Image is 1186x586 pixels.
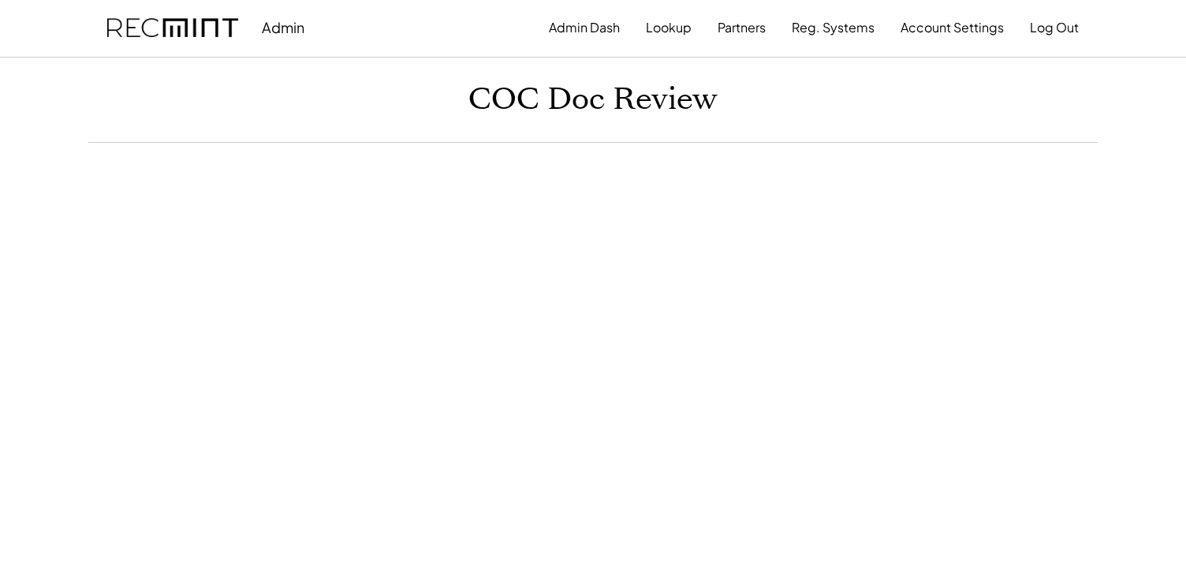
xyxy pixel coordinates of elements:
[646,12,692,43] button: Lookup
[468,81,718,118] h1: COC Doc Review
[792,12,875,43] button: Reg. Systems
[718,12,766,43] button: Partners
[1030,12,1079,43] button: Log Out
[262,18,304,36] div: Admin
[107,18,238,38] img: recmint-logotype%403x.png
[549,12,620,43] button: Admin Dash
[901,12,1004,43] button: Account Settings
